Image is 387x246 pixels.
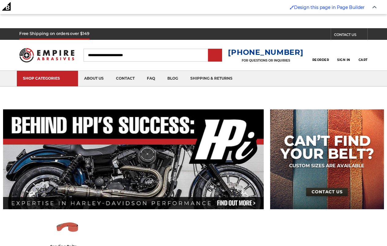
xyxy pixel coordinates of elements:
img: Empire Abrasives [19,44,74,66]
img: promo banner for custom belts. [270,109,384,209]
span: Design this page in Page Builder [294,5,365,10]
a: about us [78,71,110,86]
img: Banner for an interview featuring Horsepower Inc who makes Harley performance upgrades featured o... [3,109,264,209]
div: SHOP CATEGORIES [23,76,72,81]
a: SHOP CATEGORIES [17,71,78,86]
img: Sanding Belts [55,215,80,240]
a: Reorder [312,48,329,62]
img: Enabled brush for page builder edit. [290,5,294,9]
p: FOR QUESTIONS OR INQUIRIES [228,59,303,62]
a: Enabled brush for page builder edit. Design this page in Page Builder [287,2,368,13]
a: blog [161,71,184,86]
a: faq [141,71,161,86]
a: contact [110,71,141,86]
a: Cart [359,48,368,62]
a: [PHONE_NUMBER] [228,48,303,57]
a: shipping & returns [184,71,239,86]
span: Reorder [312,58,329,62]
img: Close Admin Bar [372,6,377,9]
a: CONTACT US [334,31,367,40]
h5: Free Shipping on orders over $149 [19,28,89,40]
span: Sign In [337,58,350,62]
input: Submit [209,49,221,62]
span: Cart [359,58,368,62]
